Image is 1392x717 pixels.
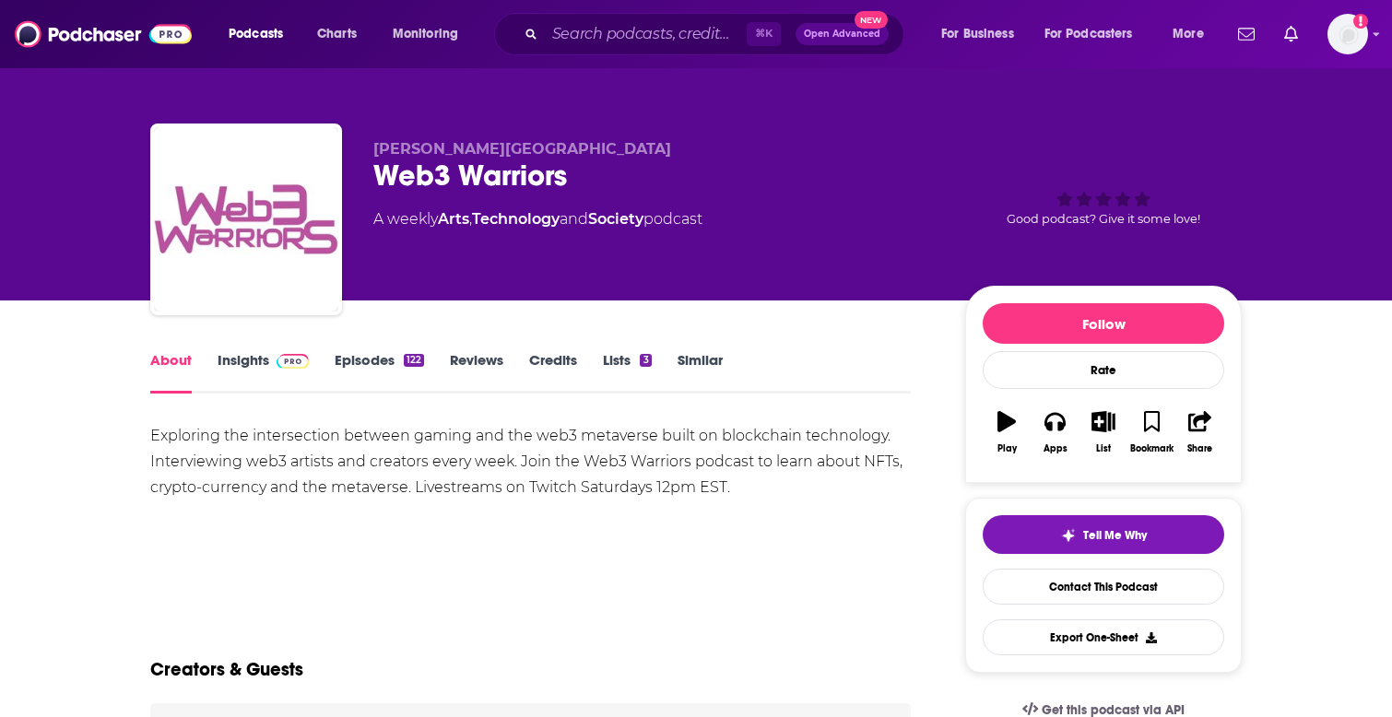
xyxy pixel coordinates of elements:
[1187,443,1212,454] div: Share
[1176,399,1224,465] button: Share
[1044,443,1068,454] div: Apps
[450,351,503,394] a: Reviews
[469,210,472,228] span: ,
[804,29,880,39] span: Open Advanced
[438,210,469,228] a: Arts
[154,127,338,311] img: Web3 Warriors
[1327,14,1368,54] button: Show profile menu
[941,21,1014,47] span: For Business
[560,210,588,228] span: and
[1007,212,1200,226] span: Good podcast? Give it some love!
[855,11,888,29] span: New
[997,443,1017,454] div: Play
[983,515,1224,554] button: tell me why sparkleTell Me Why
[965,140,1242,254] div: Good podcast? Give it some love!
[678,351,723,394] a: Similar
[317,21,357,47] span: Charts
[1127,399,1175,465] button: Bookmark
[380,19,482,49] button: open menu
[216,19,307,49] button: open menu
[545,19,747,49] input: Search podcasts, credits, & more...
[277,354,309,369] img: Podchaser Pro
[15,17,192,52] img: Podchaser - Follow, Share and Rate Podcasts
[150,423,911,500] div: Exploring the intersection between gaming and the web3 metaverse built on blockchain technology. ...
[1079,399,1127,465] button: List
[1044,21,1133,47] span: For Podcasters
[373,140,671,158] span: [PERSON_NAME][GEOGRAPHIC_DATA]
[1327,14,1368,54] img: User Profile
[1353,14,1368,29] svg: Add a profile image
[983,569,1224,605] a: Contact This Podcast
[335,351,424,394] a: Episodes122
[1083,528,1147,543] span: Tell Me Why
[588,210,643,228] a: Society
[603,351,651,394] a: Lists3
[1231,18,1262,50] a: Show notifications dropdown
[1096,443,1111,454] div: List
[373,208,702,230] div: A weekly podcast
[229,21,283,47] span: Podcasts
[1061,528,1076,543] img: tell me why sparkle
[983,351,1224,389] div: Rate
[1032,19,1160,49] button: open menu
[218,351,309,394] a: InsightsPodchaser Pro
[983,303,1224,344] button: Follow
[393,21,458,47] span: Monitoring
[150,658,303,681] h2: Creators & Guests
[983,399,1031,465] button: Play
[472,210,560,228] a: Technology
[983,619,1224,655] button: Export One-Sheet
[1031,399,1079,465] button: Apps
[1130,443,1174,454] div: Bookmark
[1327,14,1368,54] span: Logged in as melrosepr
[512,13,922,55] div: Search podcasts, credits, & more...
[305,19,368,49] a: Charts
[1173,21,1204,47] span: More
[150,351,192,394] a: About
[404,354,424,367] div: 122
[640,354,651,367] div: 3
[1160,19,1227,49] button: open menu
[796,23,889,45] button: Open AdvancedNew
[1277,18,1305,50] a: Show notifications dropdown
[529,351,577,394] a: Credits
[747,22,781,46] span: ⌘ K
[928,19,1037,49] button: open menu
